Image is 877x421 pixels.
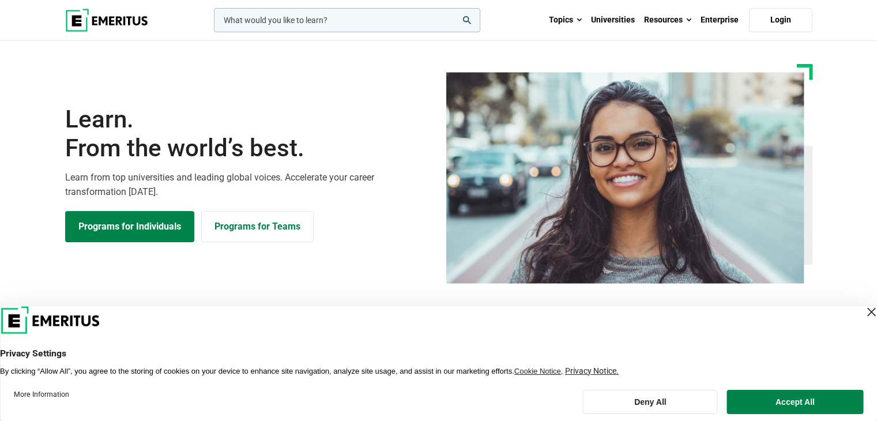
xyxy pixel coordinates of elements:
h1: Learn. [65,105,432,163]
input: woocommerce-product-search-field-0 [214,8,480,32]
p: Learn from top universities and leading global voices. Accelerate your career transformation [DATE]. [65,170,432,200]
span: From the world’s best. [65,134,432,163]
a: Login [749,8,812,32]
a: Explore for Business [201,211,314,242]
a: Explore Programs [65,211,194,242]
img: Learn from the world's best [446,72,804,284]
